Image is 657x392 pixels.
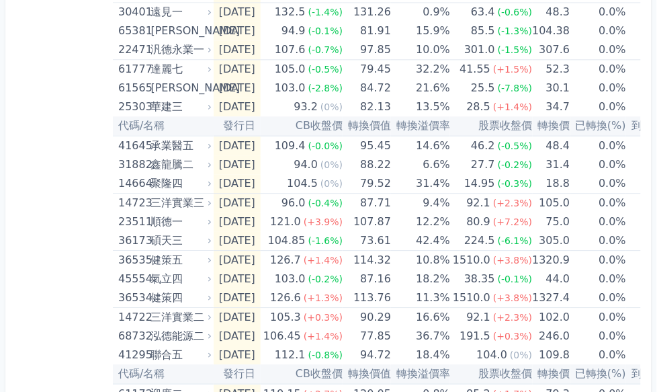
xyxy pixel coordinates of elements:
[214,155,261,174] td: [DATE]
[308,44,343,55] span: (-0.7%)
[304,255,343,266] span: (+1.4%)
[450,116,532,136] th: 股票收盤價
[118,251,147,270] div: 36535
[214,251,261,270] td: [DATE]
[118,288,147,307] div: 36534
[267,308,304,327] div: 105.3
[343,60,391,79] td: 79.45
[462,270,498,288] div: 38.35
[570,212,627,231] td: 0.0%
[150,40,209,59] div: 汎德永業一
[150,212,209,231] div: 順德一
[150,79,209,97] div: [PERSON_NAME]
[343,346,391,364] td: 94.72
[308,198,343,208] span: (-0.4%)
[343,79,391,97] td: 84.72
[214,97,261,116] td: [DATE]
[450,251,493,270] div: 1510.0
[570,308,627,327] td: 0.0%
[498,7,533,17] span: (-0.6%)
[391,40,450,60] td: 10.0%
[343,136,391,155] td: 95.45
[570,251,627,270] td: 0.0%
[343,270,391,288] td: 87.16
[118,3,147,22] div: 30401
[533,22,570,40] td: 104.38
[498,178,533,189] span: (-0.3%)
[113,116,214,136] th: 代碼/名稱
[498,274,533,284] span: (-0.1%)
[118,270,147,288] div: 45554
[493,217,532,227] span: (+7.2%)
[533,308,570,327] td: 102.0
[533,79,570,97] td: 30.1
[308,83,343,93] span: (-2.8%)
[261,364,343,384] th: CB收盤價
[150,308,209,327] div: 三洋實業二
[533,327,570,346] td: 246.0
[391,79,450,97] td: 21.6%
[150,194,209,212] div: 三洋實業三
[493,331,532,342] span: (+0.3%)
[304,292,343,303] span: (+1.3%)
[498,83,533,93] span: (-7.8%)
[498,26,533,36] span: (-1.3%)
[391,212,450,231] td: 12.2%
[570,79,627,97] td: 0.0%
[498,44,533,55] span: (-1.5%)
[391,288,450,308] td: 11.3%
[570,288,627,308] td: 0.0%
[533,212,570,231] td: 75.0
[457,327,494,346] div: 191.5
[462,40,498,59] div: 301.0
[118,231,147,250] div: 36173
[391,22,450,40] td: 15.9%
[308,274,343,284] span: (-0.2%)
[462,174,498,193] div: 14.95
[261,116,343,136] th: CB收盤價
[118,60,147,79] div: 61777
[391,308,450,327] td: 16.6%
[468,22,498,40] div: 85.5
[343,364,391,384] th: 轉換價值
[533,3,570,22] td: 48.3
[450,364,532,384] th: 股票收盤價
[214,22,261,40] td: [DATE]
[150,97,209,116] div: 華建三
[533,116,570,136] th: 轉換價
[265,231,308,250] div: 104.85
[214,116,261,136] th: 發行日
[343,155,391,174] td: 88.22
[457,60,494,79] div: 41.55
[118,97,147,116] div: 25303
[464,212,494,231] div: 80.9
[214,270,261,288] td: [DATE]
[533,155,570,174] td: 31.4
[320,178,343,189] span: (0%)
[214,231,261,251] td: [DATE]
[272,270,308,288] div: 103.0
[214,288,261,308] td: [DATE]
[118,136,147,155] div: 41645
[118,327,147,346] div: 68732
[570,60,627,79] td: 0.0%
[320,102,343,112] span: (0%)
[150,136,209,155] div: 承業醫五
[533,270,570,288] td: 44.0
[391,60,450,79] td: 32.2%
[214,194,261,213] td: [DATE]
[391,251,450,270] td: 10.8%
[304,331,343,342] span: (+1.4%)
[214,212,261,231] td: [DATE]
[343,22,391,40] td: 81.91
[150,155,209,174] div: 鑫龍騰二
[498,159,533,170] span: (-0.2%)
[533,364,570,384] th: 轉換價
[343,40,391,60] td: 97.85
[150,22,209,40] div: [PERSON_NAME]
[570,40,627,60] td: 0.0%
[493,292,532,303] span: (+3.8%)
[533,194,570,213] td: 105.0
[272,136,308,155] div: 109.4
[150,174,209,193] div: 聚隆四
